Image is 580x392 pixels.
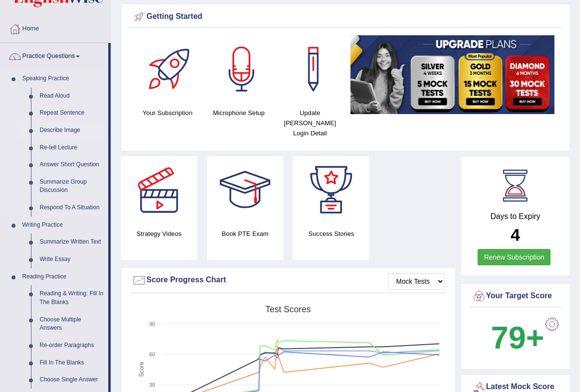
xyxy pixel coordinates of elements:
[35,156,108,174] a: Answer Short Question
[265,305,311,314] tspan: Test scores
[0,15,111,40] a: Home
[149,351,155,357] text: 60
[35,122,108,139] a: Describe Image
[293,229,369,239] h4: Success Stories
[35,104,108,122] a: Repeat Sentence
[132,10,559,24] div: Getting Started
[35,199,108,217] a: Respond To A Situation
[511,225,520,244] b: 4
[138,362,145,377] tspan: Score
[18,217,108,234] a: Writing Practice
[491,320,544,355] b: 79+
[472,212,560,221] h4: Days to Expiry
[18,268,108,286] a: Reading Practice
[35,87,108,105] a: Read Aloud
[279,108,341,138] h4: Update [PERSON_NAME] Login Detail
[35,285,108,311] a: Reading & Writing: Fill In The Blanks
[132,273,445,288] div: Score Progress Chart
[35,354,108,372] a: Fill In The Blanks
[472,289,560,304] div: Your Target Score
[35,174,108,199] a: Summarize Group Discussion
[149,382,155,388] text: 30
[350,35,554,114] img: small5.jpg
[35,371,108,389] a: Choose Single Answer
[35,251,108,268] a: Write Essay
[0,43,108,67] a: Practice Questions
[35,311,108,337] a: Choose Multiple Answers
[149,321,155,327] text: 90
[208,108,269,118] h4: Microphone Setup
[35,233,108,251] a: Summarize Written Text
[18,70,108,87] a: Speaking Practice
[137,108,198,118] h4: Your Subscription
[478,249,551,265] a: Renew Subscription
[35,337,108,354] a: Re-order Paragraphs
[35,139,108,157] a: Re-tell Lecture
[121,229,197,239] h4: Strategy Videos
[207,229,283,239] h4: Book PTE Exam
